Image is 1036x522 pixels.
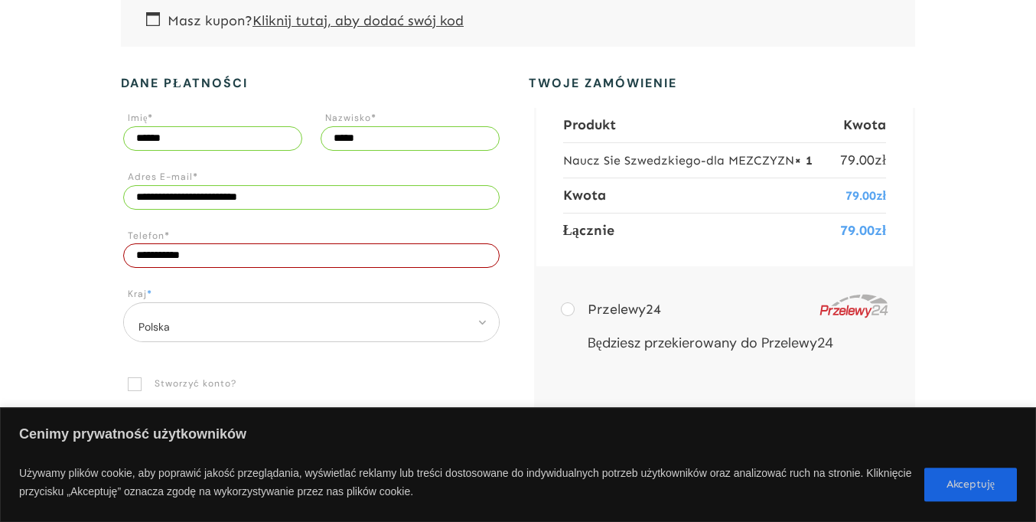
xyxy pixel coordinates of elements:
[371,112,376,124] abbr: required
[165,230,170,242] abbr: required
[563,142,836,178] td: Naucz Sie Szwedzkiego-dla MEZCZYZN
[876,188,886,203] span: zł
[128,110,302,127] label: Imię
[794,153,813,168] strong: × 1
[836,108,886,142] th: Kwota
[840,222,886,239] bdi: 79.00
[124,307,499,341] span: Kraj
[875,152,886,168] span: zł
[840,152,886,168] bdi: 79.00
[193,171,198,183] abbr: required
[819,294,888,318] img: Przelewy24
[148,112,153,124] abbr: required
[121,74,502,93] h3: Dane płatności
[561,301,661,318] label: Przelewy24
[128,228,500,245] label: Telefon
[128,377,236,390] span: Stworzyć konto?
[502,74,883,93] h3: Twoje zamówienie
[588,331,876,355] p: Będziesz przekierowany do Przelewy24
[19,421,1017,451] p: Cenimy prywatność użytkowników
[133,315,490,339] span: Polska
[875,222,886,239] span: zł
[325,110,500,127] label: Nazwisko
[128,169,500,186] label: Adres E-mail
[563,108,836,142] th: Produkt
[845,188,886,203] bdi: 79.00
[19,460,913,509] p: Używamy plików cookie, aby poprawić jakość przeglądania, wyświetlać reklamy lub treści dostosowan...
[924,468,1017,501] button: Akceptuję
[585,353,879,465] iframe: Bezpieczne pole wprowadzania płatności
[128,286,500,303] label: Kraj
[252,12,464,29] a: Wpisz swój kod kuponu
[563,213,836,248] th: Łącznie
[563,178,836,213] th: Kwota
